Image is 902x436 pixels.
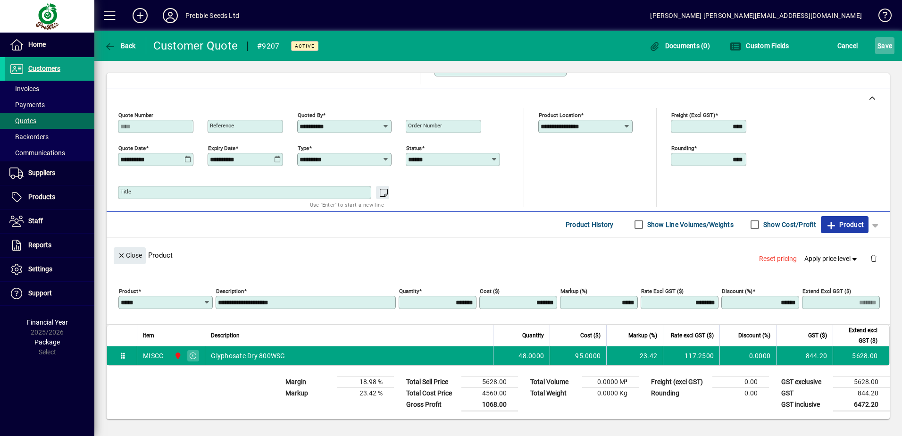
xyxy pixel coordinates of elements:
span: S [877,42,881,50]
span: Customers [28,65,60,72]
a: Suppliers [5,161,94,185]
span: Invoices [9,85,39,92]
span: Extend excl GST ($) [839,325,877,346]
button: Cancel [835,37,860,54]
td: 23.42 % [337,387,394,399]
td: 6472.20 [833,399,890,411]
mat-label: Quote number [118,111,153,118]
mat-label: Product [119,287,138,294]
span: PALMERSTON NORTH [172,351,183,361]
td: Total Sell Price [401,376,461,387]
span: Support [28,289,52,297]
td: Margin [281,376,337,387]
span: Payments [9,101,45,109]
app-page-header-button: Delete [862,254,885,262]
span: Suppliers [28,169,55,176]
mat-label: Reference [210,122,234,129]
span: Close [117,248,142,263]
td: Total Cost Price [401,387,461,399]
a: Home [5,33,94,57]
div: Customer Quote [153,38,238,53]
div: MISCC [143,351,163,361]
mat-label: Quote date [118,144,146,151]
span: Reset pricing [759,254,797,264]
label: Show Cost/Profit [761,220,816,229]
div: 117.2500 [669,351,714,361]
td: 844.20 [833,387,890,399]
a: Reports [5,234,94,257]
mat-label: Type [298,144,309,151]
td: 0.0000 M³ [582,376,639,387]
a: Invoices [5,81,94,97]
span: Markup (%) [628,330,657,341]
button: Apply price level [801,250,863,267]
label: Show Line Volumes/Weights [645,220,734,229]
span: Reports [28,241,51,249]
button: Product History [562,216,618,233]
button: Delete [862,247,885,270]
a: Communications [5,145,94,161]
span: Description [211,330,240,341]
app-page-header-button: Back [94,37,146,54]
span: Documents (0) [649,42,710,50]
span: Quantity [522,330,544,341]
span: Products [28,193,55,201]
td: 23.42 [606,346,663,365]
span: Product History [566,217,614,232]
td: GST [777,387,833,399]
td: Rounding [646,387,712,399]
mat-label: Extend excl GST ($) [802,287,851,294]
td: 4560.00 [461,387,518,399]
span: Product [826,217,864,232]
div: #9207 [257,39,279,54]
span: Apply price level [804,254,859,264]
mat-label: Discount (%) [722,287,752,294]
button: Save [875,37,894,54]
mat-label: Expiry date [208,144,235,151]
span: Financial Year [27,319,68,326]
td: 844.20 [776,346,833,365]
a: Products [5,185,94,209]
span: Cancel [837,38,858,53]
mat-label: Rounding [671,144,694,151]
mat-label: Order number [408,122,442,129]
mat-hint: Use 'Enter' to start a new line [310,199,384,210]
td: 5628.00 [833,376,890,387]
button: Documents (0) [646,37,712,54]
span: GST ($) [808,330,827,341]
td: Total Weight [526,387,582,399]
div: Product [107,238,890,272]
button: Reset pricing [755,250,801,267]
a: Payments [5,97,94,113]
mat-label: Status [406,144,422,151]
td: 5628.00 [461,376,518,387]
button: Close [114,247,146,264]
app-page-header-button: Close [111,251,148,259]
mat-label: Quoted by [298,111,323,118]
button: Back [102,37,138,54]
span: Back [104,42,136,50]
mat-label: Rate excl GST ($) [641,287,684,294]
div: [PERSON_NAME] [PERSON_NAME][EMAIL_ADDRESS][DOMAIN_NAME] [650,8,862,23]
mat-label: Description [216,287,244,294]
mat-label: Quantity [399,287,419,294]
td: 0.0000 [719,346,776,365]
td: GST inclusive [777,399,833,411]
mat-label: Markup (%) [560,287,587,294]
mat-label: Title [120,188,131,195]
td: 0.00 [712,387,769,399]
td: 95.0000 [550,346,606,365]
td: 18.98 % [337,376,394,387]
a: Quotes [5,113,94,129]
span: Cost ($) [580,330,601,341]
span: Custom Fields [730,42,789,50]
span: Item [143,330,154,341]
mat-label: Cost ($) [480,287,500,294]
mat-label: Freight (excl GST) [671,111,715,118]
td: Markup [281,387,337,399]
span: Backorders [9,133,49,141]
button: Custom Fields [727,37,792,54]
td: 1068.00 [461,399,518,411]
a: Support [5,282,94,305]
td: GST exclusive [777,376,833,387]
